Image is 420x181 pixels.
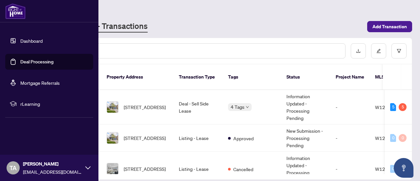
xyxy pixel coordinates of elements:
[23,160,82,168] span: [PERSON_NAME]
[376,49,381,53] span: edit
[390,103,396,111] div: 5
[281,64,330,90] th: Status
[124,134,166,142] span: [STREET_ADDRESS]
[375,166,403,172] span: W12355978
[174,124,223,152] td: Listing - Lease
[124,103,166,111] span: [STREET_ADDRESS]
[372,21,407,32] span: Add Transaction
[281,90,330,124] td: Information Updated - Processing Pending
[20,100,89,107] span: rLearning
[390,165,396,173] div: 0
[20,59,53,65] a: Deal Processing
[5,3,26,19] img: logo
[399,134,407,142] div: 0
[223,64,281,90] th: Tags
[390,134,396,142] div: 0
[233,135,254,142] span: Approved
[20,80,60,86] a: Mortgage Referrals
[399,103,407,111] div: 5
[233,166,253,173] span: Cancelled
[330,90,370,124] td: -
[330,64,370,90] th: Project Name
[397,49,401,53] span: filter
[20,38,43,44] a: Dashboard
[391,43,407,58] button: filter
[351,43,366,58] button: download
[370,64,409,90] th: MLS #
[246,105,249,109] span: down
[375,104,403,110] span: W12398941
[231,103,244,111] span: 4 Tags
[23,168,82,175] span: [EMAIL_ADDRESS][DOMAIN_NAME]
[371,43,386,58] button: edit
[394,158,413,178] button: Open asap
[174,90,223,124] td: Deal - Sell Side Lease
[107,163,118,174] img: thumbnail-img
[107,132,118,144] img: thumbnail-img
[124,165,166,172] span: [STREET_ADDRESS]
[10,163,17,172] span: TA
[356,49,361,53] span: download
[101,64,174,90] th: Property Address
[375,135,403,141] span: W12398941
[281,124,330,152] td: New Submission - Processing Pending
[330,124,370,152] td: -
[174,64,223,90] th: Transaction Type
[107,102,118,113] img: thumbnail-img
[367,21,412,32] button: Add Transaction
